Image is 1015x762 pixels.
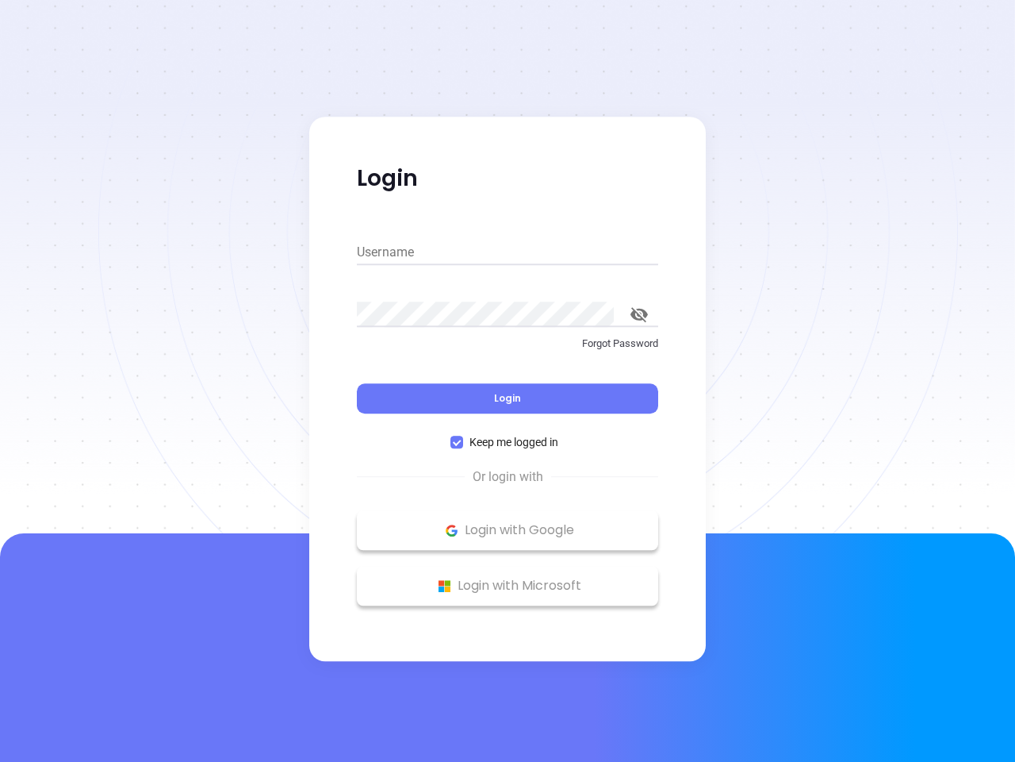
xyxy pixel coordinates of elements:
span: Keep me logged in [463,433,565,451]
button: toggle password visibility [620,295,658,333]
a: Forgot Password [357,336,658,364]
button: Login [357,383,658,414]
img: Microsoft Logo [435,576,454,596]
p: Login [357,164,658,193]
img: Google Logo [442,521,462,541]
p: Login with Microsoft [365,574,650,598]
p: Login with Google [365,518,650,542]
button: Microsoft Logo Login with Microsoft [357,566,658,606]
button: Google Logo Login with Google [357,510,658,550]
p: Forgot Password [357,336,658,352]
span: Or login with [465,468,551,487]
span: Login [494,391,521,405]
